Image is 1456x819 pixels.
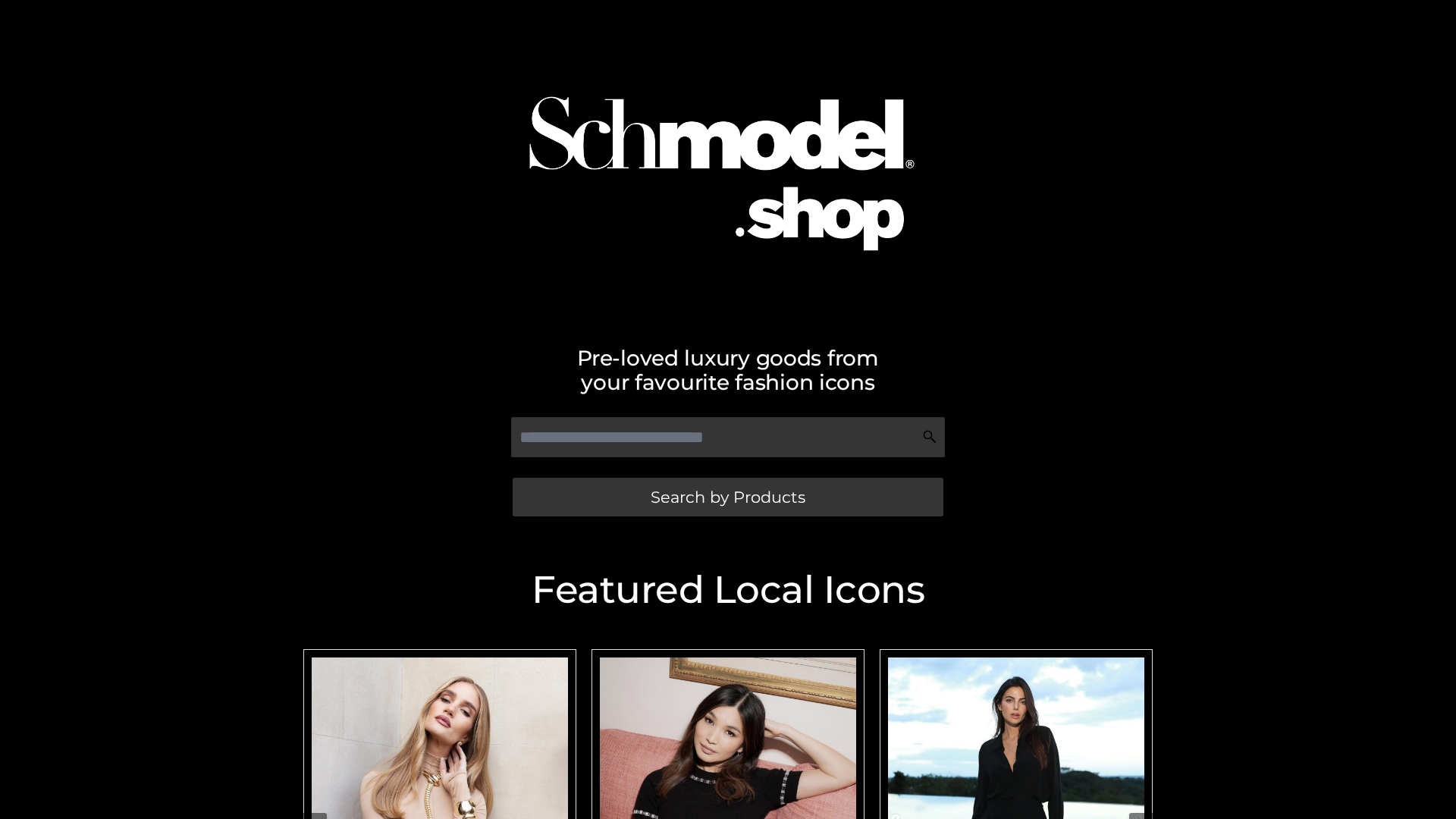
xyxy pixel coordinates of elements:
img: Search Icon [922,429,937,444]
h2: Featured Local Icons​ [296,571,1160,609]
a: Search by Products [513,478,943,516]
span: Search by Products [651,489,805,505]
h2: Pre-loved luxury goods from your favourite fashion icons [296,346,1160,394]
